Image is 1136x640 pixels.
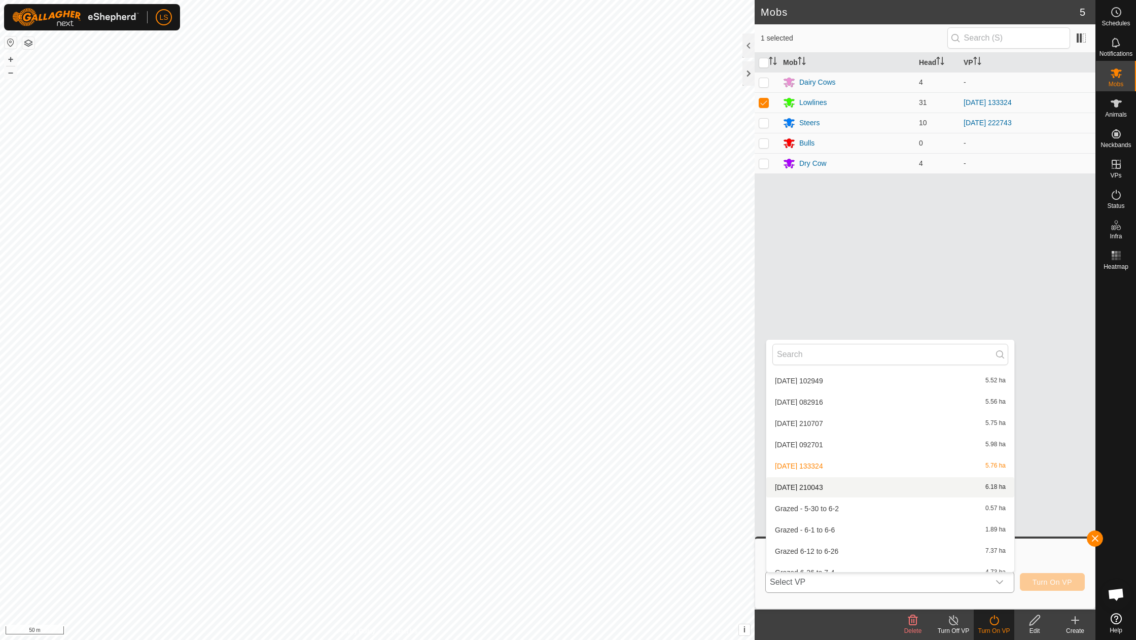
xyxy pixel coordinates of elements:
span: 1.89 ha [985,526,1006,534]
span: Select VP [766,572,989,592]
span: i [743,625,745,634]
input: Search (S) [947,27,1070,49]
p-sorticon: Activate to sort [798,58,806,66]
li: 2025-10-13 133324 [766,456,1014,476]
span: Delete [904,627,922,634]
button: i [739,624,750,635]
span: Animals [1105,112,1127,118]
a: Contact Us [387,627,417,636]
span: 7.37 ha [985,548,1006,555]
span: 5 [1080,5,1085,20]
span: [DATE] 210707 [775,420,823,427]
div: Edit [1014,626,1055,635]
li: Grazed - 5-30 to 6-2 [766,499,1014,519]
span: [DATE] 133324 [775,463,823,470]
p-sorticon: Activate to sort [973,58,981,66]
span: Status [1107,203,1124,209]
span: 4 [919,78,923,86]
li: 2025-10-12 092701 [766,435,1014,455]
span: 5.75 ha [985,420,1006,427]
div: Dairy Cows [799,77,836,88]
div: Open chat [1101,579,1131,610]
span: 4 [919,159,923,167]
span: Grazed - 6-1 to 6-6 [775,526,835,534]
span: Notifications [1099,51,1132,57]
th: Mob [779,53,915,73]
a: [DATE] 133324 [964,98,1012,106]
td: - [960,133,1095,153]
a: Privacy Policy [337,627,375,636]
span: 5.98 ha [985,441,1006,448]
span: [DATE] 092701 [775,441,823,448]
span: 31 [919,98,927,106]
span: 6.18 ha [985,484,1006,491]
a: Help [1096,609,1136,637]
li: Grazed 6-26 to 7-4 [766,562,1014,583]
button: – [5,66,17,79]
span: Neckbands [1100,142,1131,148]
input: Search [772,344,1008,365]
h2: Mobs [761,6,1080,18]
span: Mobs [1109,81,1123,87]
li: 2025-10-10 102949 [766,371,1014,391]
button: + [5,53,17,65]
li: 2025-10-11 210707 [766,413,1014,434]
a: [DATE] 222743 [964,119,1012,127]
span: Heatmap [1104,264,1128,270]
span: [DATE] 210043 [775,484,823,491]
span: Grazed 6-12 to 6-26 [775,548,838,555]
span: Grazed - 5-30 to 6-2 [775,505,839,512]
span: VPs [1110,172,1121,179]
span: 5.56 ha [985,399,1006,406]
button: Map Layers [22,37,34,49]
span: 4.73 ha [985,569,1006,576]
span: 0.57 ha [985,505,1006,512]
span: LS [159,12,168,23]
span: Help [1110,627,1122,633]
div: Turn Off VP [933,626,974,635]
span: 5.52 ha [985,377,1006,384]
button: Reset Map [5,37,17,49]
th: VP [960,53,1095,73]
th: Head [915,53,960,73]
div: Steers [799,118,820,128]
div: Turn On VP [974,626,1014,635]
div: dropdown trigger [989,572,1010,592]
img: Gallagher Logo [12,8,139,26]
span: Turn On VP [1033,578,1072,586]
span: Infra [1110,233,1122,239]
button: Turn On VP [1020,573,1085,591]
p-sorticon: Activate to sort [936,58,944,66]
div: Create [1055,626,1095,635]
span: [DATE] 082916 [775,399,823,406]
td: - [960,72,1095,92]
span: [DATE] 102949 [775,377,823,384]
span: Grazed 6-26 to 7-4 [775,569,835,576]
li: Grazed 6-12 to 6-26 [766,541,1014,561]
li: Grazed - 6-1 to 6-6 [766,520,1014,540]
p-sorticon: Activate to sort [769,58,777,66]
div: Bulls [799,138,814,149]
span: 10 [919,119,927,127]
span: 5.76 ha [985,463,1006,470]
span: 0 [919,139,923,147]
td: - [960,153,1095,173]
span: 1 selected [761,33,947,44]
div: Lowlines [799,97,827,108]
li: 2025-10-13 210043 [766,477,1014,497]
span: Schedules [1102,20,1130,26]
div: Dry Cow [799,158,827,169]
li: 2025-10-11 082916 [766,392,1014,412]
